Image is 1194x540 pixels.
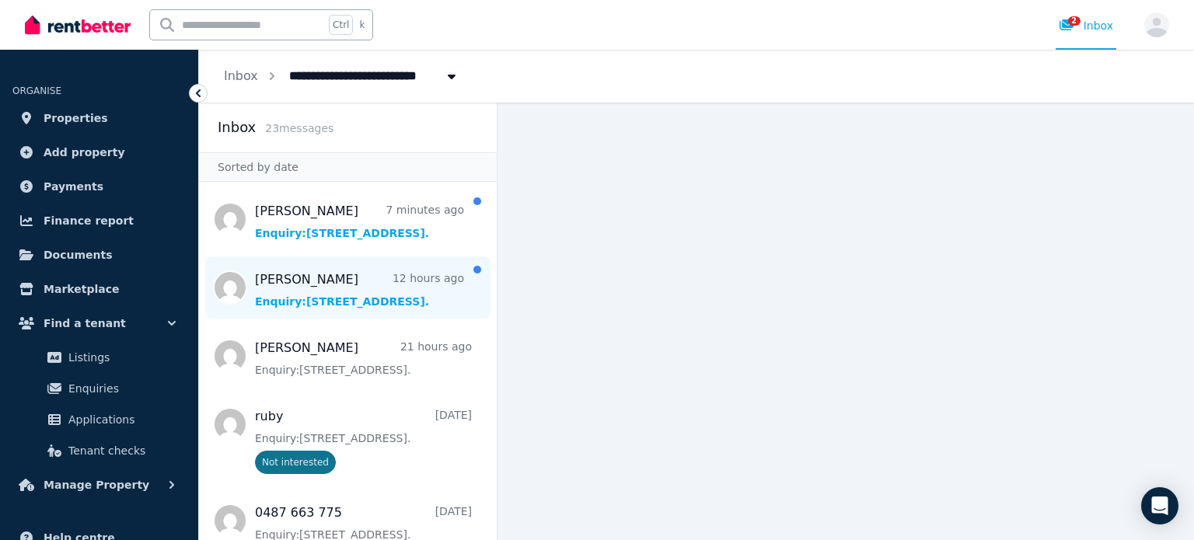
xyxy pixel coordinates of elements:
span: Tenant checks [68,441,173,460]
a: Properties [12,103,186,134]
span: Marketplace [44,280,119,298]
a: Add property [12,137,186,168]
span: Listings [68,348,173,367]
span: Finance report [44,211,134,230]
div: Open Intercom Messenger [1141,487,1178,524]
a: Inbox [224,68,258,83]
h2: Inbox [218,117,256,138]
a: Tenant checks [19,435,180,466]
span: Properties [44,109,108,127]
div: Sorted by date [199,152,497,182]
a: ruby[DATE]Enquiry:[STREET_ADDRESS].Not interested [255,407,472,474]
div: Inbox [1059,18,1113,33]
span: Ctrl [329,15,353,35]
span: 23 message s [265,122,333,134]
span: Applications [68,410,173,429]
a: Applications [19,404,180,435]
img: RentBetter [25,13,131,37]
a: Finance report [12,205,186,236]
button: Find a tenant [12,308,186,339]
span: Add property [44,143,125,162]
a: Payments [12,171,186,202]
a: [PERSON_NAME]21 hours agoEnquiry:[STREET_ADDRESS]. [255,339,472,378]
span: 2 [1068,16,1081,26]
a: Enquiries [19,373,180,404]
span: Manage Property [44,476,149,494]
span: ORGANISE [12,85,61,96]
span: Payments [44,177,103,196]
nav: Message list [199,182,497,540]
a: [PERSON_NAME]7 minutes agoEnquiry:[STREET_ADDRESS]. [255,202,464,241]
span: k [359,19,365,31]
a: Listings [19,342,180,373]
button: Manage Property [12,469,186,500]
span: Find a tenant [44,314,126,333]
a: [PERSON_NAME]12 hours agoEnquiry:[STREET_ADDRESS]. [255,270,464,309]
a: Marketplace [12,273,186,305]
nav: Breadcrumb [199,50,484,103]
span: Documents [44,246,113,264]
a: Documents [12,239,186,270]
span: Enquiries [68,379,173,398]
